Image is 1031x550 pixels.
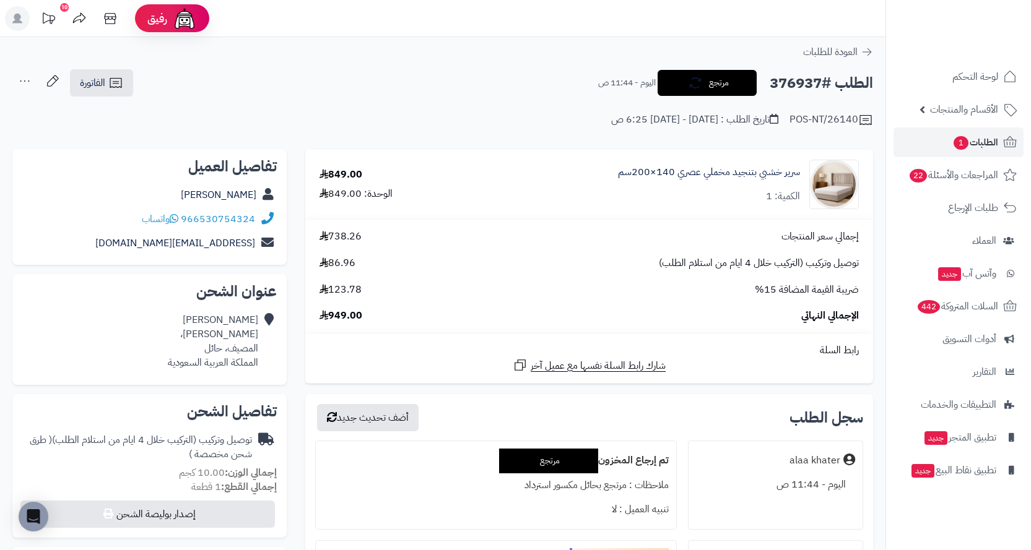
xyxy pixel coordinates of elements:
[33,6,64,34] a: تحديثات المنصة
[916,298,998,315] span: السلات المتروكة
[22,159,277,174] h2: تفاصيل العميل
[924,431,947,445] span: جديد
[803,45,873,59] a: العودة للطلبات
[320,168,362,182] div: 849.00
[95,236,255,251] a: [EMAIL_ADDRESS][DOMAIN_NAME]
[790,453,840,468] div: alaa khater
[20,501,275,528] button: إصدار بوليصة الشحن
[894,324,1024,354] a: أدوات التسويق
[921,396,996,413] span: التطبيقات والخدمات
[658,70,757,96] button: مرتجع
[770,71,873,96] h2: الطلب #376937
[790,410,863,425] h3: سجل الطلب
[938,267,961,281] span: جديد
[910,169,927,183] span: 22
[310,343,868,358] div: رابط السلة
[598,77,656,89] small: اليوم - 11:44 ص
[320,230,362,244] span: 738.26
[894,390,1024,419] a: التطبيقات والخدمات
[894,127,1024,157] a: الطلبات1
[894,160,1024,190] a: المراجعات والأسئلة22
[179,465,277,480] small: 10.00 كجم
[611,113,778,127] div: تاريخ الطلب : [DATE] - [DATE] 6:25 ص
[952,68,998,85] span: لوحة التحكم
[803,45,858,59] span: العودة للطلبات
[908,166,998,184] span: المراجعات والأسئلة
[911,464,934,478] span: جديد
[696,473,855,497] div: اليوم - 11:44 ص
[19,502,48,531] div: Open Intercom Messenger
[790,113,873,127] div: POS-NT/26140
[221,479,277,494] strong: إجمالي القطع:
[810,160,858,209] img: 1756283922-1-90x90.jpg
[499,449,598,473] div: مرتجع
[181,187,256,202] a: [PERSON_NAME]
[323,497,669,522] div: تنبيه العميل : لا
[320,309,362,323] span: 949.00
[323,473,669,497] div: ملاحظات : مرتجع بحائل مكسور استرداد
[181,212,255,226] a: 966530754324
[923,429,996,446] span: تطبيق المتجر
[172,6,197,31] img: ai-face.png
[30,432,252,462] span: ( طرق شحن مخصصة )
[894,291,1024,321] a: السلات المتروكة442
[948,199,998,217] span: طلبات الإرجاع
[142,212,178,226] a: واتساب
[766,189,800,204] div: الكمية: 1
[894,423,1024,452] a: تطبيق المتجرجديد
[937,265,996,282] span: وآتس آب
[894,62,1024,92] a: لوحة التحكم
[942,330,996,348] span: أدوات التسويق
[598,453,669,468] b: تم إرجاع المخزون
[930,101,998,118] span: الأقسام والمنتجات
[781,230,859,244] span: إجمالي سعر المنتجات
[191,479,277,494] small: 1 قطعة
[320,256,355,270] span: 86.96
[60,3,69,12] div: 10
[894,455,1024,485] a: تطبيق نقاط البيعجديد
[894,226,1024,256] a: العملاء
[70,69,133,97] a: الفاتورة
[513,358,666,373] a: شارك رابط السلة نفسها مع عميل آخر
[317,404,419,431] button: أضف تحديث جديد
[973,363,996,380] span: التقارير
[918,300,940,314] span: 442
[320,187,393,201] div: الوحدة: 849.00
[22,284,277,299] h2: عنوان الشحن
[910,462,996,479] span: تطبيق نقاط البيع
[531,359,666,373] span: شارك رابط السلة نفسها مع عميل آخر
[22,433,252,462] div: توصيل وتركيب (التركيب خلال 4 ايام من استلام الطلب)
[225,465,277,480] strong: إجمالي الوزن:
[894,193,1024,223] a: طلبات الإرجاع
[894,259,1024,288] a: وآتس آبجديد
[320,283,362,297] span: 123.78
[972,232,996,249] span: العملاء
[755,283,859,297] span: ضريبة القيمة المضافة 15%
[801,309,859,323] span: الإجمالي النهائي
[952,134,998,151] span: الطلبات
[659,256,859,270] span: توصيل وتركيب (التركيب خلال 4 ايام من استلام الطلب)
[618,165,800,179] a: سرير خشبي بتنجيد مخملي عصري 140×200سم
[954,136,968,150] span: 1
[80,75,105,90] span: الفاتورة
[22,404,277,419] h2: تفاصيل الشحن
[168,313,258,369] div: [PERSON_NAME] [PERSON_NAME]، المصيف، حائل المملكة العربية السعودية
[147,11,167,26] span: رفيق
[894,357,1024,387] a: التقارير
